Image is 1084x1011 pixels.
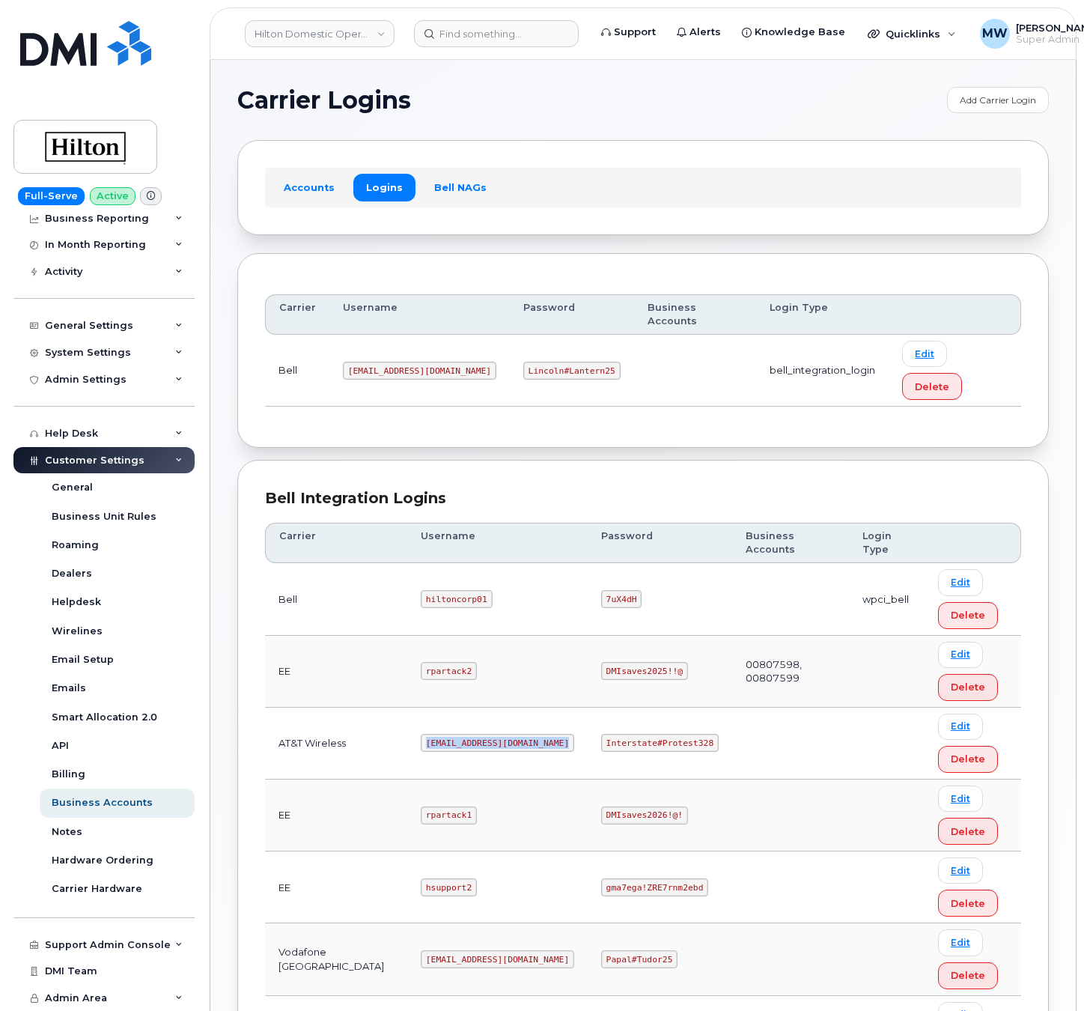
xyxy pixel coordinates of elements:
[329,294,510,336] th: Username
[951,608,985,622] span: Delete
[915,380,949,394] span: Delete
[421,878,477,896] code: hsupport2
[265,294,329,336] th: Carrier
[271,174,347,201] a: Accounts
[938,890,998,917] button: Delete
[265,488,1021,509] div: Bell Integration Logins
[947,87,1049,113] a: Add Carrier Login
[732,523,849,564] th: Business Accounts
[951,968,985,983] span: Delete
[951,752,985,766] span: Delete
[938,818,998,845] button: Delete
[951,825,985,839] span: Delete
[421,174,499,201] a: Bell NAGs
[265,523,407,564] th: Carrier
[601,662,688,680] code: DMIsaves2025!!@
[265,335,329,407] td: Bell
[1019,946,1073,1000] iframe: Messenger Launcher
[938,786,983,812] a: Edit
[265,636,407,708] td: EE
[902,373,962,400] button: Delete
[343,362,496,380] code: [EMAIL_ADDRESS][DOMAIN_NAME]
[265,780,407,851] td: EE
[601,807,688,825] code: DMIsaves2026!@!
[756,294,889,336] th: Login Type
[938,602,998,629] button: Delete
[601,734,719,752] code: Interstate#Protest328
[938,714,983,740] a: Edit
[938,746,998,773] button: Delete
[265,708,407,780] td: AT&T Wireless
[634,294,757,336] th: Business Accounts
[951,896,985,911] span: Delete
[938,569,983,595] a: Edit
[407,523,588,564] th: Username
[849,563,925,635] td: wpci_bell
[265,563,407,635] td: Bell
[601,950,677,968] code: Papal#Tudor25
[938,674,998,701] button: Delete
[756,335,889,407] td: bell_integration_login
[421,734,574,752] code: [EMAIL_ADDRESS][DOMAIN_NAME]
[601,590,642,608] code: 7uX4dH
[510,294,634,336] th: Password
[237,89,411,112] span: Carrier Logins
[938,857,983,884] a: Edit
[938,929,983,956] a: Edit
[421,950,574,968] code: [EMAIL_ADDRESS][DOMAIN_NAME]
[265,923,407,995] td: Vodafone [GEOGRAPHIC_DATA]
[601,878,708,896] code: gma7ega!ZRE7rnm2ebd
[421,590,492,608] code: hiltoncorp01
[265,851,407,923] td: EE
[732,636,849,708] td: 00807598, 00807599
[902,341,947,367] a: Edit
[938,642,983,668] a: Edit
[938,962,998,989] button: Delete
[421,662,477,680] code: rpartack2
[588,523,732,564] th: Password
[951,680,985,694] span: Delete
[849,523,925,564] th: Login Type
[421,807,477,825] code: rpartack1
[523,362,621,380] code: Lincoln#Lantern25
[353,174,415,201] a: Logins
